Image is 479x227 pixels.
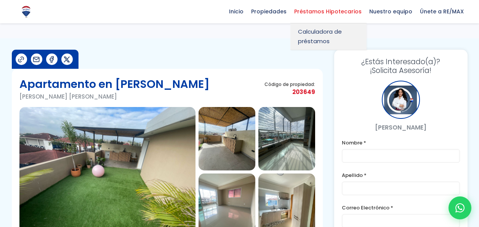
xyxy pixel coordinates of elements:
[298,27,359,46] span: Calculadora de préstamos
[19,92,210,101] p: [PERSON_NAME] [PERSON_NAME]
[342,170,460,180] label: Apellido *
[225,6,247,17] span: Inicio
[382,81,420,119] div: Vanesa Perez
[48,55,56,63] img: Compartir
[258,107,315,170] img: Apartamento en Colinas De Los Ríos
[63,55,71,63] img: Compartir
[365,6,416,17] span: Nuestro equipo
[264,87,315,97] span: 203649
[19,5,33,18] img: Logo de REMAX
[290,6,365,17] span: Préstamos Hipotecarios
[290,23,367,50] a: Calculadora de préstamos
[416,6,468,17] span: Únete a RE/MAX
[342,57,460,75] h3: ¡Solicita Asesoría!
[264,81,315,87] span: Código de propiedad:
[342,203,460,212] label: Correo Electrónico *
[17,55,25,63] img: Compartir
[247,6,290,17] span: Propiedades
[342,57,460,66] span: ¿Estás Interesado(a)?
[32,55,40,63] img: Compartir
[19,76,210,92] h1: Apartamento en [PERSON_NAME]
[342,123,460,132] p: [PERSON_NAME]
[199,107,255,170] img: Apartamento en Colinas De Los Ríos
[342,138,460,148] label: Nombre *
